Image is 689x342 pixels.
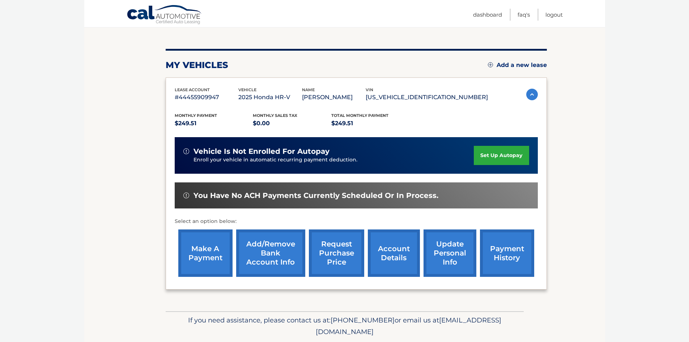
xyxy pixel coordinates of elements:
a: make a payment [178,229,233,277]
a: payment history [480,229,534,277]
p: Enroll your vehicle in automatic recurring payment deduction. [193,156,474,164]
span: lease account [175,87,210,92]
span: Monthly Payment [175,113,217,118]
span: vehicle is not enrolled for autopay [193,147,329,156]
h2: my vehicles [166,60,228,71]
a: set up autopay [474,146,529,165]
img: alert-white.svg [183,193,189,198]
span: name [302,87,315,92]
p: #44455909947 [175,92,238,102]
p: [PERSON_NAME] [302,92,366,102]
p: 2025 Honda HR-V [238,92,302,102]
img: accordion-active.svg [526,89,538,100]
span: [EMAIL_ADDRESS][DOMAIN_NAME] [316,316,501,336]
img: add.svg [488,62,493,67]
span: vehicle [238,87,256,92]
a: account details [368,229,420,277]
span: You have no ACH payments currently scheduled or in process. [193,191,438,200]
p: If you need assistance, please contact us at: or email us at [170,314,519,338]
span: [PHONE_NUMBER] [331,316,395,324]
p: [US_VEHICLE_IDENTIFICATION_NUMBER] [366,92,488,102]
p: $249.51 [175,118,253,128]
p: $249.51 [331,118,410,128]
p: Select an option below: [175,217,538,226]
img: alert-white.svg [183,148,189,154]
a: FAQ's [518,9,530,21]
a: Add/Remove bank account info [236,229,305,277]
a: Logout [545,9,563,21]
a: request purchase price [309,229,364,277]
a: Add a new lease [488,62,547,69]
span: Total Monthly Payment [331,113,388,118]
span: Monthly sales Tax [253,113,297,118]
a: Dashboard [473,9,502,21]
a: Cal Automotive [127,5,203,26]
a: update personal info [424,229,476,277]
span: vin [366,87,373,92]
p: $0.00 [253,118,331,128]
